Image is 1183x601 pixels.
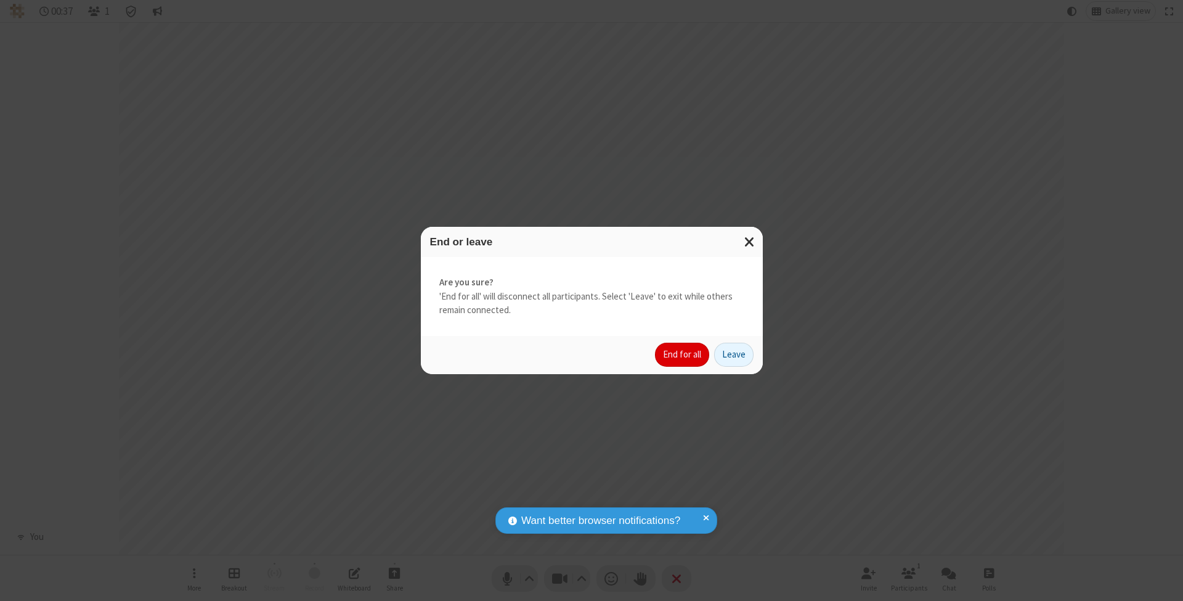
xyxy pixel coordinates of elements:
[421,257,763,336] div: 'End for all' will disconnect all participants. Select 'Leave' to exit while others remain connec...
[439,276,744,290] strong: Are you sure?
[521,513,680,529] span: Want better browser notifications?
[655,343,709,367] button: End for all
[737,227,763,257] button: Close modal
[714,343,754,367] button: Leave
[430,236,754,248] h3: End or leave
